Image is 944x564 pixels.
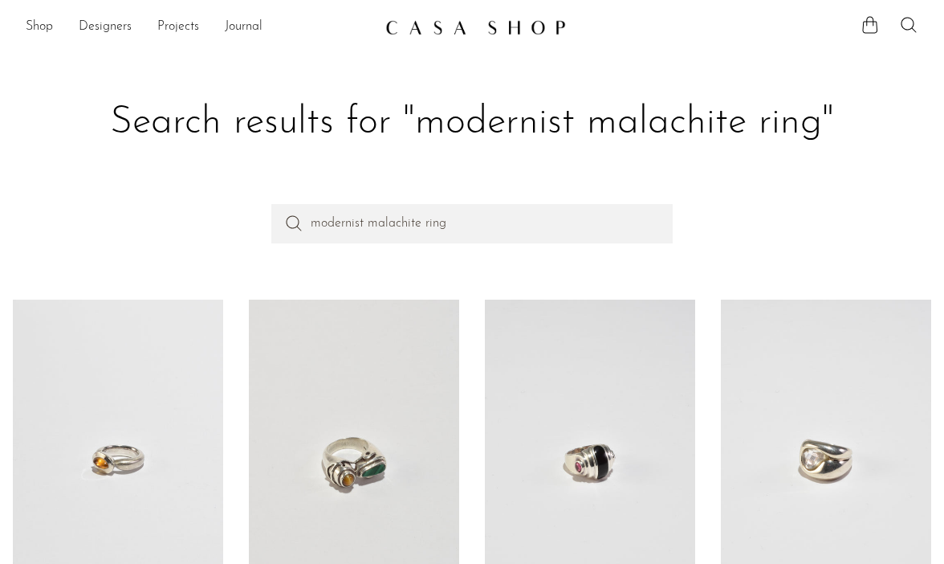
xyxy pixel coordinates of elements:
[26,98,918,148] h1: Search results for "modernist malachite ring"
[26,14,372,41] nav: Desktop navigation
[26,14,372,41] ul: NEW HEADER MENU
[225,17,262,38] a: Journal
[157,17,199,38] a: Projects
[79,17,132,38] a: Designers
[26,17,53,38] a: Shop
[271,204,673,243] input: Perform a search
